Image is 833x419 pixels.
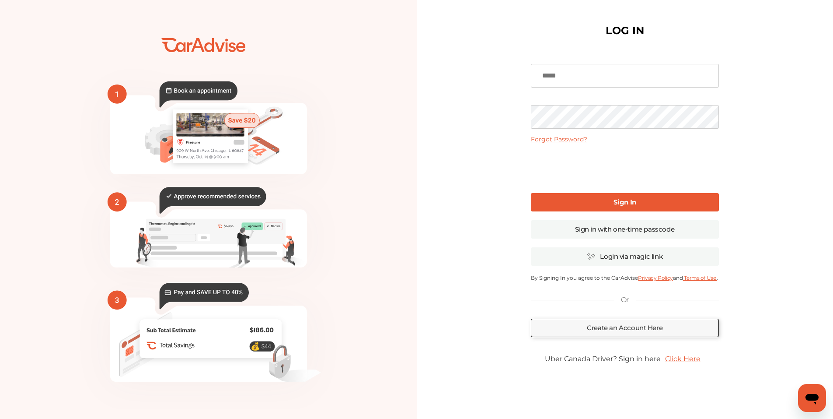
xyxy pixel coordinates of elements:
[661,350,705,367] a: Click Here
[798,384,826,412] iframe: Button to launch messaging window
[531,275,719,281] p: By Signing In you agree to the CarAdvise and .
[531,247,719,266] a: Login via magic link
[531,319,719,337] a: Create an Account Here
[606,26,644,35] h1: LOG IN
[531,135,587,143] a: Forgot Password?
[638,275,673,281] a: Privacy Policy
[683,275,717,281] a: Terms of Use
[613,198,636,206] b: Sign In
[621,295,629,305] p: Or
[558,150,691,184] iframe: reCAPTCHA
[531,193,719,211] a: Sign In
[531,220,719,239] a: Sign in with one-time passcode
[587,252,596,261] img: magic_icon.32c66aac.svg
[545,355,661,363] span: Uber Canada Driver? Sign in here
[251,342,260,351] text: 💰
